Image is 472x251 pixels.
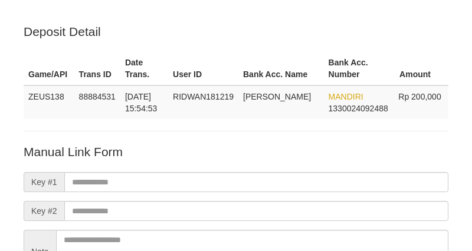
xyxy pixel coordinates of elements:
span: Key #1 [24,172,64,192]
th: Bank Acc. Name [238,52,324,85]
span: RIDWAN181219 [173,92,234,101]
span: Copy 1330024092488 to clipboard [329,104,388,113]
p: Manual Link Form [24,143,448,160]
th: Trans ID [74,52,120,85]
th: Date Trans. [120,52,168,85]
p: Deposit Detail [24,23,448,40]
td: ZEUS138 [24,85,74,119]
span: Rp 200,000 [398,92,441,101]
th: User ID [168,52,238,85]
th: Game/API [24,52,74,85]
td: 88884531 [74,85,120,119]
th: Bank Acc. Number [324,52,394,85]
span: MANDIRI [329,92,363,101]
th: Amount [394,52,448,85]
span: Key #2 [24,201,64,221]
span: [DATE] 15:54:53 [125,92,158,113]
span: [PERSON_NAME] [243,92,311,101]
